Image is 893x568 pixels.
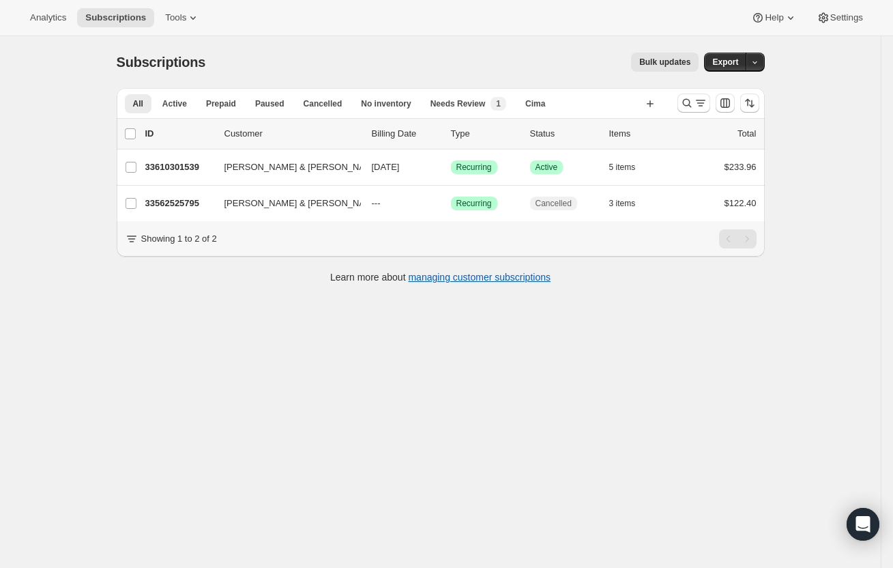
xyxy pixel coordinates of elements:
div: 33562525795[PERSON_NAME] & [PERSON_NAME]---SuccessRecurringCancelled3 items$122.40 [145,194,757,213]
button: Create new view [639,94,661,113]
span: 5 items [609,162,636,173]
button: Settings [808,8,871,27]
button: Tools [157,8,208,27]
span: Active [536,162,558,173]
button: Help [743,8,805,27]
p: Customer [224,127,361,141]
span: [PERSON_NAME] & [PERSON_NAME] [224,197,381,210]
div: IDCustomerBilling DateTypeStatusItemsTotal [145,127,757,141]
button: Analytics [22,8,74,27]
span: Prepaid [206,98,236,109]
div: Open Intercom Messenger [847,508,879,541]
p: Showing 1 to 2 of 2 [141,232,217,246]
span: Analytics [30,12,66,23]
button: Bulk updates [631,53,699,72]
button: Search and filter results [677,94,710,113]
span: Export [712,57,738,68]
button: Export [704,53,746,72]
button: Customize table column order and visibility [716,94,735,113]
span: 1 [496,98,501,109]
span: [DATE] [372,162,400,172]
p: Total [737,127,756,141]
span: Cima [525,98,545,109]
button: 3 items [609,194,651,213]
span: All [133,98,143,109]
nav: Pagination [719,229,757,248]
p: 33610301539 [145,160,214,174]
span: Tools [165,12,186,23]
button: [PERSON_NAME] & [PERSON_NAME] [216,156,353,178]
p: Learn more about [330,270,551,284]
span: Subscriptions [117,55,206,70]
div: Type [451,127,519,141]
span: Paused [255,98,284,109]
span: $233.96 [724,162,757,172]
span: Recurring [456,162,492,173]
div: Items [609,127,677,141]
p: Status [530,127,598,141]
span: Help [765,12,783,23]
p: Billing Date [372,127,440,141]
span: 3 items [609,198,636,209]
span: Cancelled [536,198,572,209]
button: 5 items [609,158,651,177]
span: Bulk updates [639,57,690,68]
button: Subscriptions [77,8,154,27]
button: Sort the results [740,94,759,113]
span: $122.40 [724,198,757,208]
a: managing customer subscriptions [408,272,551,283]
span: --- [372,198,381,208]
span: Cancelled [304,98,342,109]
span: Subscriptions [85,12,146,23]
div: 33610301539[PERSON_NAME] & [PERSON_NAME][DATE]SuccessRecurringSuccessActive5 items$233.96 [145,158,757,177]
p: 33562525795 [145,197,214,210]
button: [PERSON_NAME] & [PERSON_NAME] [216,193,353,214]
span: Needs Review [430,98,486,109]
span: Recurring [456,198,492,209]
p: ID [145,127,214,141]
span: [PERSON_NAME] & [PERSON_NAME] [224,160,381,174]
span: Active [162,98,187,109]
span: Settings [830,12,863,23]
span: No inventory [361,98,411,109]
